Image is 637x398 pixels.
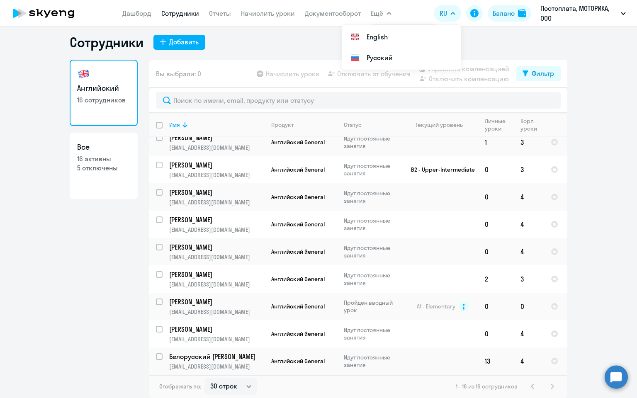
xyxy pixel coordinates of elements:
h3: Английский [77,83,130,94]
a: Дашборд [122,9,151,17]
div: Личные уроки [485,117,513,132]
span: Английский General [271,303,325,310]
p: [PERSON_NAME] [169,188,263,197]
p: Постоплата, МОТОРИКА, ООО [540,3,618,23]
td: 0 [478,183,514,211]
a: [PERSON_NAME] [169,188,264,197]
td: 1 [478,129,514,156]
span: Английский General [271,193,325,201]
td: 3 [514,265,544,293]
td: 0 [478,211,514,238]
a: [PERSON_NAME] [169,297,264,306]
p: [EMAIL_ADDRESS][DOMAIN_NAME] [169,281,264,288]
a: [PERSON_NAME] [169,325,264,334]
a: [PERSON_NAME] [169,160,264,170]
td: 4 [514,347,544,375]
span: Английский General [271,248,325,255]
a: Английский16 сотрудников [70,60,138,126]
div: Имя [169,121,180,129]
span: 1 - 16 из 16 сотрудников [456,383,518,390]
button: RU [434,5,461,22]
span: Английский General [271,330,325,337]
p: [EMAIL_ADDRESS][DOMAIN_NAME] [169,363,264,370]
td: 3 [514,156,544,183]
a: [PERSON_NAME] [169,243,264,252]
div: Баланс [493,8,515,18]
p: 16 сотрудников [77,95,130,104]
p: Пройден вводный урок [344,299,401,314]
a: Начислить уроки [241,9,295,17]
a: Белорусский [PERSON_NAME] [169,352,264,361]
td: 4 [514,320,544,347]
td: 3 [514,129,544,156]
td: 0 [478,293,514,320]
span: Английский General [271,357,325,365]
td: 4 [514,238,544,265]
button: Добавить [153,35,205,50]
img: english [77,67,90,80]
span: Английский General [271,221,325,228]
p: [PERSON_NAME] [169,243,263,252]
div: Текущий уровень [416,121,463,129]
span: A1 - Elementary [417,303,455,310]
div: Статус [344,121,362,129]
p: [EMAIL_ADDRESS][DOMAIN_NAME] [169,199,264,206]
div: Корп. уроки [520,117,538,132]
td: 2 [478,265,514,293]
p: [EMAIL_ADDRESS][DOMAIN_NAME] [169,308,264,315]
p: Идут постоянные занятия [344,354,401,369]
td: 0 [478,320,514,347]
p: Идут постоянные занятия [344,162,401,177]
p: [PERSON_NAME] [169,270,263,279]
p: Идут постоянные занятия [344,244,401,259]
a: Документооборот [305,9,361,17]
p: 5 отключены [77,163,130,172]
div: Личные уроки [485,117,508,132]
h3: Все [77,142,130,153]
p: Идут постоянные занятия [344,326,401,341]
span: Английский General [271,166,325,173]
span: Английский General [271,138,325,146]
p: Идут постоянные занятия [344,135,401,150]
p: Идут постоянные занятия [344,272,401,286]
span: Вы выбрали: 0 [156,69,201,79]
td: 13 [478,347,514,375]
p: [PERSON_NAME] [169,160,263,170]
td: B2 - Upper-Intermediate [401,156,478,183]
a: Сотрудники [161,9,199,17]
a: [PERSON_NAME] [169,270,264,279]
a: Отчеты [209,9,231,17]
p: Идут постоянные занятия [344,217,401,232]
div: Продукт [271,121,294,129]
p: [EMAIL_ADDRESS][DOMAIN_NAME] [169,253,264,261]
p: 16 активны [77,154,130,163]
button: Балансbalance [488,5,531,22]
p: Белорусский [PERSON_NAME] [169,352,263,361]
img: English [350,32,360,42]
p: [EMAIL_ADDRESS][DOMAIN_NAME] [169,226,264,233]
span: Ещё [371,8,383,18]
div: Текущий уровень [408,121,478,129]
p: [PERSON_NAME] [169,297,263,306]
td: 4 [514,211,544,238]
p: Идут постоянные занятия [344,189,401,204]
div: Статус [344,121,401,129]
ul: Ещё [342,25,461,70]
button: Ещё [371,5,391,22]
div: Фильтр [532,68,554,78]
p: [EMAIL_ADDRESS][DOMAIN_NAME] [169,144,264,151]
td: 4 [514,183,544,211]
span: Отображать по: [159,383,201,390]
p: [PERSON_NAME] [169,215,263,224]
div: Корп. уроки [520,117,544,132]
div: Продукт [271,121,337,129]
span: Английский General [271,275,325,283]
button: Постоплата, МОТОРИКА, ООО [536,3,630,23]
p: [PERSON_NAME] [169,325,263,334]
button: Фильтр [516,66,561,81]
p: [EMAIL_ADDRESS][DOMAIN_NAME] [169,335,264,343]
p: [PERSON_NAME] [169,133,263,142]
td: 0 [514,293,544,320]
td: 0 [478,238,514,265]
a: [PERSON_NAME] [169,215,264,224]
